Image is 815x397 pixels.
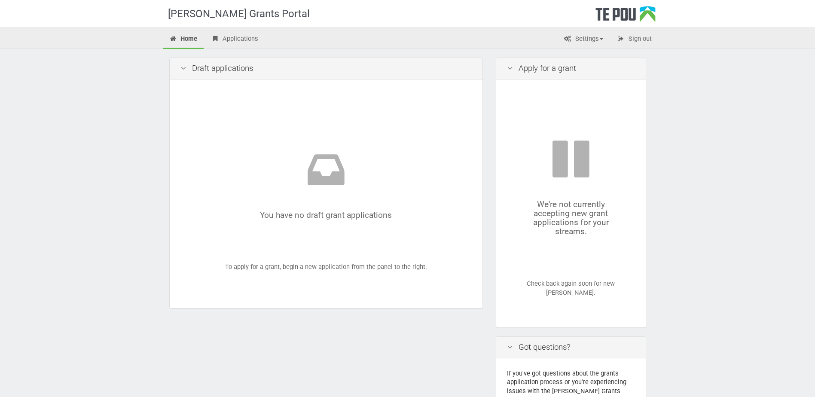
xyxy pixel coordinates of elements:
[206,148,446,220] div: You have no draft grant applications
[522,137,620,236] div: We're not currently accepting new grant applications for your streams.
[180,90,472,298] div: To apply for a grant, begin a new application from the panel to the right.
[496,58,646,79] div: Apply for a grant
[557,30,610,49] a: Settings
[496,337,646,358] div: Got questions?
[595,6,656,27] div: Te Pou Logo
[170,58,482,79] div: Draft applications
[163,30,204,49] a: Home
[610,30,658,49] a: Sign out
[522,279,620,298] p: Check back again soon for new [PERSON_NAME].
[205,30,265,49] a: Applications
